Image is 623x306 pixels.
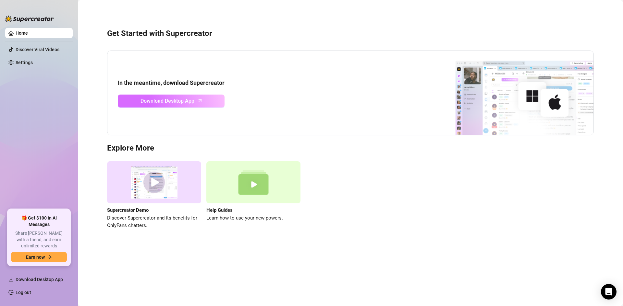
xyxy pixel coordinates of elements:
img: logo-BBDzfeDw.svg [5,16,54,22]
a: Help GuidesLearn how to use your new powers. [206,161,300,230]
span: 🎁 Get $100 in AI Messages [11,215,67,228]
div: Open Intercom Messenger [601,284,617,300]
span: arrow-right [47,255,52,259]
a: Home [16,30,28,36]
span: Earn now [26,255,45,260]
a: Settings [16,60,33,65]
a: Download Desktop Apparrow-up [118,95,225,108]
button: Earn nowarrow-right [11,252,67,262]
a: Discover Viral Videos [16,47,59,52]
strong: Help Guides [206,207,233,213]
span: Download Desktop App [140,97,194,105]
h3: Get Started with Supercreator [107,28,594,39]
span: arrow-up [196,97,204,104]
span: Download Desktop App [16,277,63,282]
img: help guides [206,161,300,204]
a: Supercreator DemoDiscover Supercreator and its benefits for OnlyFans chatters. [107,161,201,230]
span: Learn how to use your new powers. [206,214,300,222]
img: supercreator demo [107,161,201,204]
img: download app [431,51,593,135]
a: Log out [16,290,31,295]
span: download [8,277,14,282]
strong: In the meantime, download Supercreator [118,79,225,86]
span: Share [PERSON_NAME] with a friend, and earn unlimited rewards [11,230,67,249]
h3: Explore More [107,143,594,153]
span: Discover Supercreator and its benefits for OnlyFans chatters. [107,214,201,230]
strong: Supercreator Demo [107,207,149,213]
